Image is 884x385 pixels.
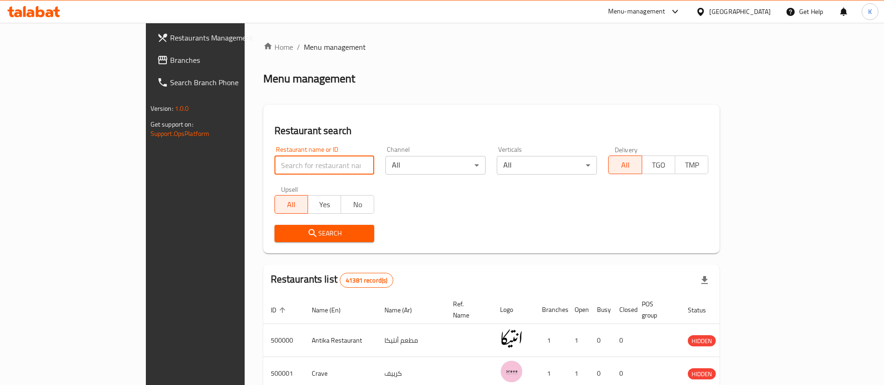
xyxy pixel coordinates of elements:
th: Busy [589,296,612,324]
button: Yes [308,195,341,214]
td: 1 [535,324,567,357]
td: 0 [589,324,612,357]
span: Branches [170,54,286,66]
a: Support.OpsPlatform [151,128,210,140]
h2: Menu management [263,71,355,86]
button: TGO [642,155,675,174]
label: Delivery [615,146,638,153]
div: [GEOGRAPHIC_DATA] [709,7,771,17]
span: TGO [646,158,672,172]
div: Menu-management [608,6,665,17]
td: مطعم أنتيكا [377,324,445,357]
span: Ref. Name [453,298,481,321]
td: 1 [567,324,589,357]
img: Antika Restaurant [500,327,523,350]
span: HIDDEN [688,369,716,379]
span: No [345,198,370,211]
th: Closed [612,296,634,324]
span: HIDDEN [688,336,716,346]
span: Get support on: [151,118,193,130]
button: No [341,195,374,214]
td: 0 [612,324,634,357]
nav: breadcrumb [263,41,720,53]
button: TMP [675,155,708,174]
button: Search [274,225,375,242]
a: Restaurants Management [150,27,294,49]
span: Version: [151,102,173,115]
div: All [497,156,597,175]
button: All [608,155,642,174]
img: Crave [500,360,523,383]
label: Upsell [281,186,298,192]
th: Logo [493,296,535,324]
a: Branches [150,49,294,71]
span: 1.0.0 [175,102,189,115]
span: Menu management [304,41,366,53]
span: Restaurants Management [170,32,286,43]
input: Search for restaurant name or ID.. [274,156,375,175]
h2: Restaurant search [274,124,709,138]
span: ID [271,304,288,316]
span: Name (En) [312,304,353,316]
td: Antika Restaurant [304,324,377,357]
span: Yes [312,198,337,211]
h2: Restaurants list [271,272,394,288]
th: Branches [535,296,567,324]
span: POS group [642,298,669,321]
span: Status [688,304,718,316]
span: Name (Ar) [384,304,424,316]
span: Search [282,228,367,239]
span: 41381 record(s) [340,276,393,285]
span: All [612,158,638,172]
li: / [297,41,300,53]
button: All [274,195,308,214]
span: Search Branch Phone [170,77,286,88]
span: K [868,7,872,17]
div: Total records count [340,273,393,288]
a: Search Branch Phone [150,71,294,94]
div: All [385,156,486,175]
span: TMP [679,158,705,172]
span: All [279,198,304,211]
div: Export file [693,269,716,291]
th: Open [567,296,589,324]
